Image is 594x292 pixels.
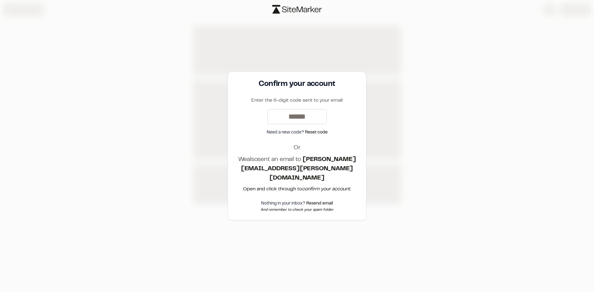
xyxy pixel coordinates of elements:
div: And remember to check your spam folder [235,207,359,213]
p: Open and click through to . [235,185,359,193]
p: Enter the 6-digit code sent to your email [235,97,359,104]
h2: Or [235,143,359,153]
button: Reset code [305,129,328,136]
em: confirm your account [302,187,350,191]
h3: Confirm your account [235,79,359,89]
strong: [PERSON_NAME][EMAIL_ADDRESS][PERSON_NAME][DOMAIN_NAME] [241,157,356,181]
h1: We also sent an email to [235,155,359,183]
button: Resend email [306,200,333,207]
img: logo-black-rebrand.svg [272,5,322,14]
div: Need a new code? [235,129,359,136]
div: Nothing in your inbox? [235,200,359,207]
